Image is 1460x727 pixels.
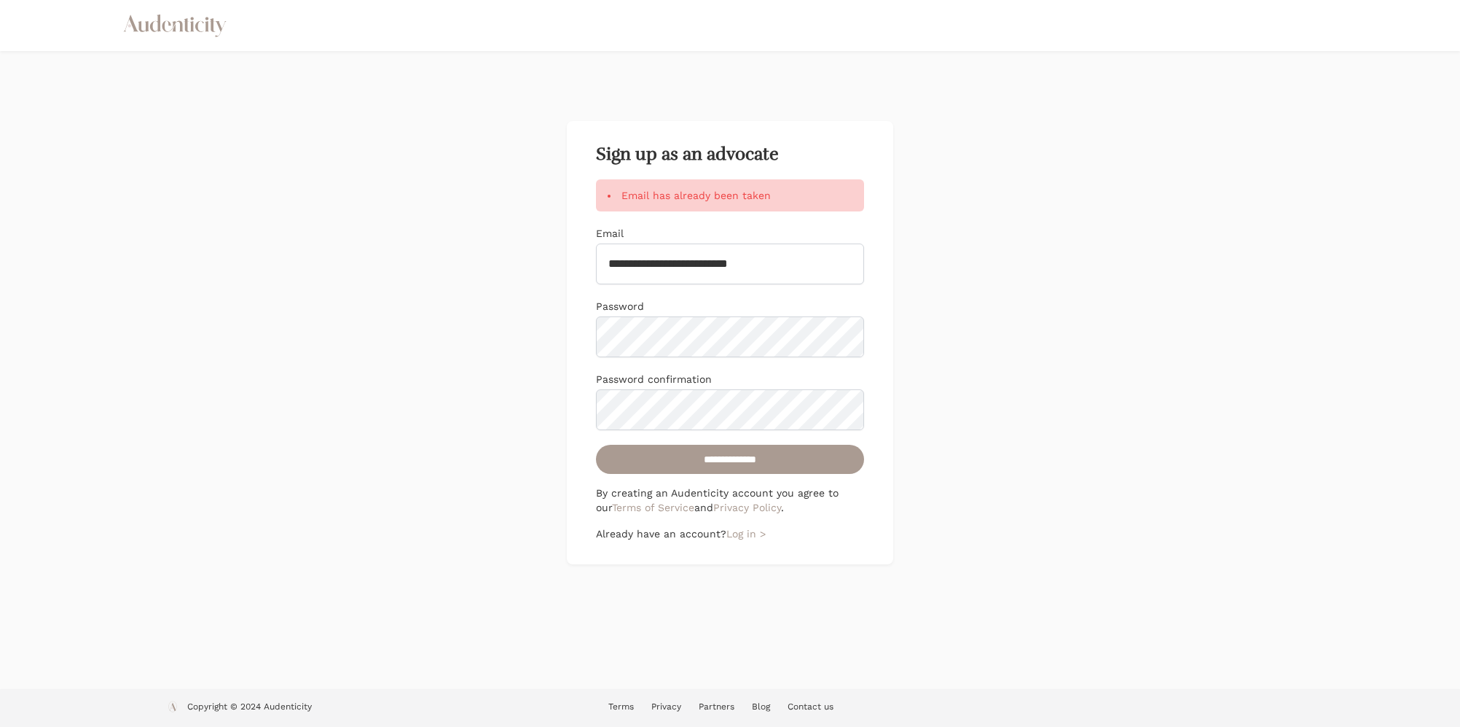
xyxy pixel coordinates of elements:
p: Copyright © 2024 Audenticity [187,701,312,715]
a: Partners [699,701,734,712]
a: Privacy Policy [713,502,781,513]
label: Password confirmation [596,373,712,385]
a: Terms of Service [612,502,694,513]
a: Terms [608,701,634,712]
p: Already have an account? [596,526,864,541]
label: Email [596,228,624,239]
a: Privacy [651,701,681,712]
a: Contact us [788,701,833,712]
a: Blog [752,701,770,712]
a: Log in > [726,528,766,540]
p: By creating an Audenticity account you agree to our and . [596,486,864,515]
h2: Sign up as an advocate [596,144,864,165]
label: Password [596,300,644,312]
li: Email has already been taken [608,188,852,203]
